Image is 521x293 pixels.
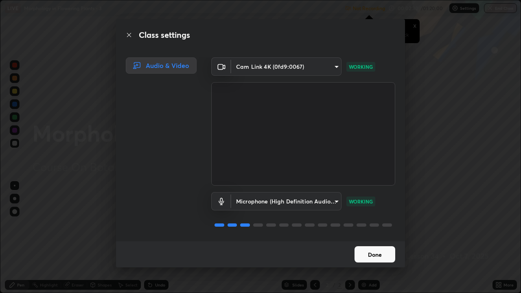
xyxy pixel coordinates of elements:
[126,57,197,74] div: Audio & Video
[139,29,190,41] h2: Class settings
[349,198,373,205] p: WORKING
[231,192,341,210] div: Cam Link 4K (0fd9:0067)
[355,246,395,262] button: Done
[231,57,341,76] div: Cam Link 4K (0fd9:0067)
[349,63,373,70] p: WORKING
